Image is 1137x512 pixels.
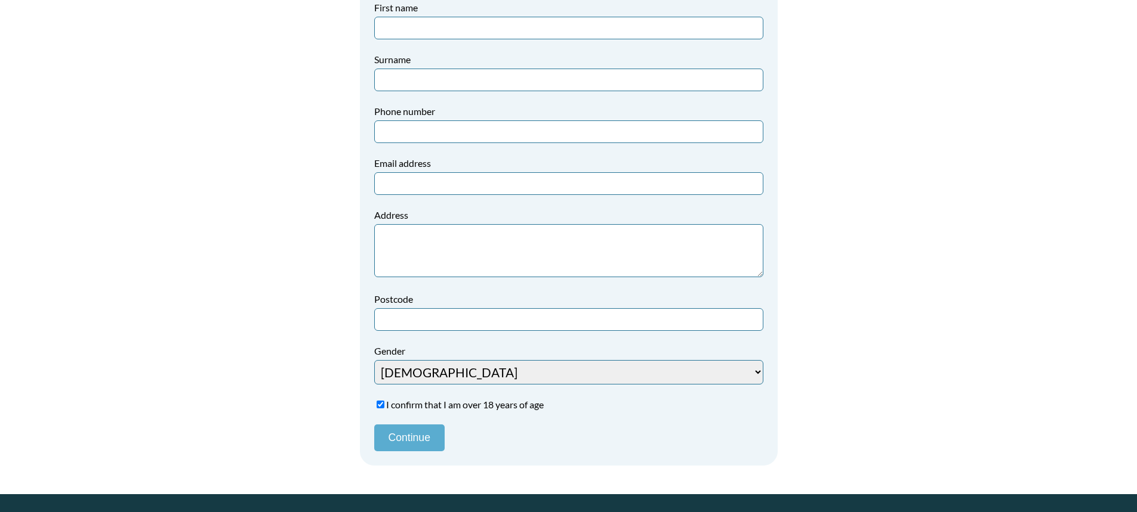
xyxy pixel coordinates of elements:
label: Email address [374,157,763,169]
label: Gender [374,345,763,356]
label: Postcode [374,293,763,305]
label: Address [374,209,763,221]
label: Surname [374,54,763,65]
button: Continue [374,424,445,451]
input: I confirm that I am over 18 years of age [377,401,384,408]
label: First name [374,2,763,13]
label: I confirm that I am over 18 years of age [374,399,763,410]
label: Phone number [374,105,763,117]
